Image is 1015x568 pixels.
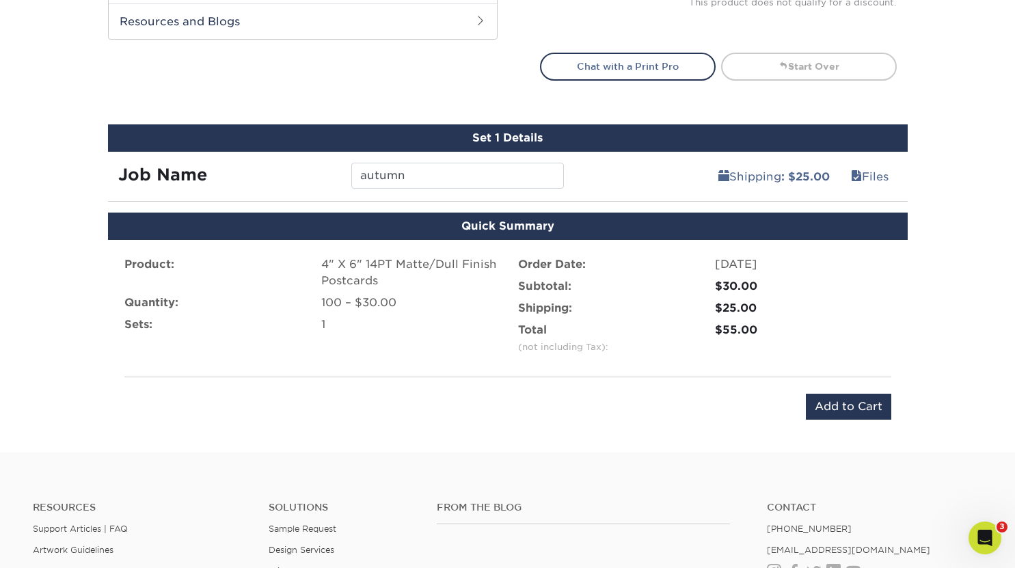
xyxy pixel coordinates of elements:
div: [DATE] [715,256,891,273]
a: [PHONE_NUMBER] [767,524,852,534]
a: Files [842,163,897,190]
div: $30.00 [715,278,891,295]
a: Start Over [721,53,897,80]
span: files [851,170,862,183]
label: Sets: [124,316,152,333]
small: (not including Tax): [518,342,608,352]
div: $25.00 [715,300,891,316]
input: Add to Cart [806,394,891,420]
h2: Resources and Blogs [109,3,497,39]
a: Sample Request [269,524,336,534]
span: shipping [718,170,729,183]
h4: Solutions [269,502,416,513]
a: Contact [767,502,982,513]
strong: Job Name [118,165,207,185]
label: Total [518,322,608,355]
div: Quick Summary [108,213,908,240]
iframe: Google Customer Reviews [3,526,116,563]
a: Design Services [269,545,334,555]
b: : $25.00 [781,170,830,183]
a: Support Articles | FAQ [33,524,128,534]
h4: Resources [33,502,248,513]
iframe: Intercom live chat [969,522,1001,554]
input: Enter a job name [351,163,564,189]
span: 3 [997,522,1007,532]
div: $55.00 [715,322,891,338]
div: 100 – $30.00 [321,295,498,311]
label: Product: [124,256,174,273]
a: [EMAIL_ADDRESS][DOMAIN_NAME] [767,545,930,555]
div: Set 1 Details [108,124,908,152]
label: Quantity: [124,295,178,311]
label: Shipping: [518,300,572,316]
a: Shipping: $25.00 [709,163,839,190]
div: 1 [321,316,498,333]
label: Order Date: [518,256,586,273]
div: 4" X 6" 14PT Matte/Dull Finish Postcards [321,256,498,289]
a: Chat with a Print Pro [540,53,716,80]
h4: From the Blog [437,502,730,513]
label: Subtotal: [518,278,571,295]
